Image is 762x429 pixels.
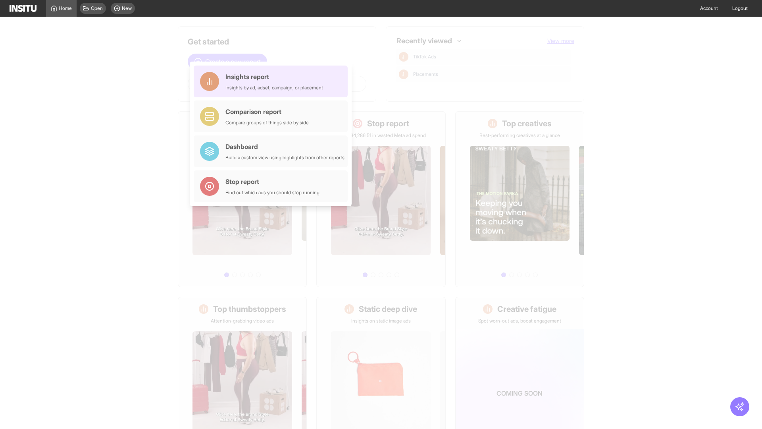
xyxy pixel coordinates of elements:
span: New [122,5,132,12]
div: Dashboard [225,142,344,151]
img: Logo [10,5,37,12]
div: Insights by ad, adset, campaign, or placement [225,85,323,91]
div: Build a custom view using highlights from other reports [225,155,344,161]
div: Compare groups of things side by side [225,120,309,126]
div: Find out which ads you should stop running [225,189,319,196]
div: Comparison report [225,107,309,116]
div: Insights report [225,72,323,81]
span: Home [59,5,72,12]
span: Open [91,5,103,12]
div: Stop report [225,177,319,186]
